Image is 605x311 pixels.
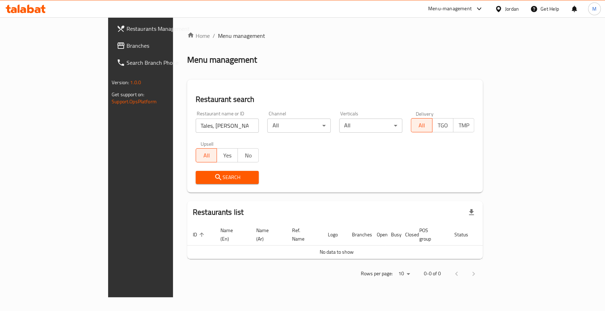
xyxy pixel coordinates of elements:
th: Closed [399,224,414,246]
li: / [213,31,215,40]
span: POS group [419,226,440,243]
span: M [592,5,596,13]
label: Delivery [416,111,433,116]
button: TGO [432,118,453,132]
span: Search [201,173,253,182]
label: Upsell [201,141,214,146]
button: Yes [217,148,238,162]
input: Search for restaurant name or ID.. [196,119,259,133]
button: TMP [453,118,474,132]
div: Jordan [505,5,519,13]
div: All [267,119,331,133]
span: No data to show [319,247,353,257]
span: Version: [112,78,129,87]
span: TMP [456,120,471,131]
div: All [339,119,403,133]
span: Branches [127,41,203,50]
button: Search [196,171,259,184]
a: Search Branch Phone [111,54,209,71]
div: Rows per page: [396,269,413,279]
span: Search Branch Phone [127,58,203,67]
nav: breadcrumb [187,31,483,40]
th: Logo [322,224,346,246]
p: Rows per page: [361,269,393,278]
div: Menu-management [428,5,472,13]
th: Busy [385,224,399,246]
button: No [237,148,259,162]
th: Branches [346,224,371,246]
span: All [414,120,429,131]
h2: Restaurant search [196,94,474,105]
button: All [411,118,432,132]
span: Yes [220,150,235,161]
span: Ref. Name [292,226,314,243]
h2: Menu management [187,54,257,65]
button: All [196,148,217,162]
p: 0-0 of 0 [424,269,441,278]
div: Export file [463,204,480,221]
table: enhanced table [187,224,510,259]
span: Status [454,230,477,239]
h2: Restaurants list [193,207,243,218]
span: Restaurants Management [127,24,203,33]
span: All [199,150,214,161]
span: 1.0.0 [130,78,141,87]
a: Restaurants Management [111,20,209,37]
span: Name (En) [220,226,242,243]
span: ID [193,230,206,239]
span: Menu management [218,31,265,40]
a: Support.OpsPlatform [112,97,157,106]
span: Get support on: [112,90,144,99]
a: Branches [111,37,209,54]
th: Open [371,224,385,246]
span: Name (Ar) [256,226,278,243]
span: No [241,150,256,161]
span: TGO [435,120,450,131]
